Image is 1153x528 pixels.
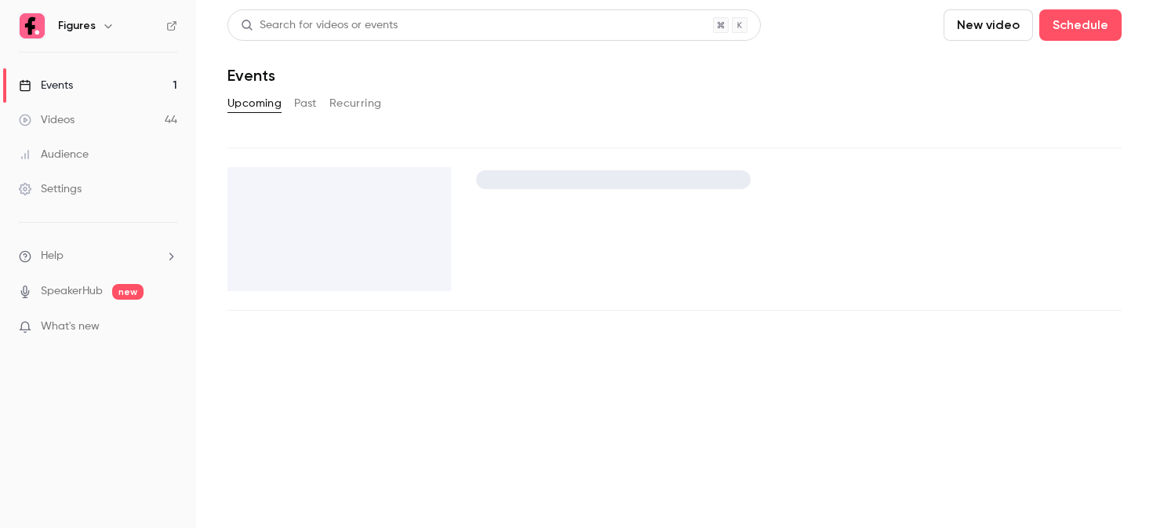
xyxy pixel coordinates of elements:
div: Events [19,78,73,93]
button: Past [294,91,317,116]
span: Help [41,248,64,264]
li: help-dropdown-opener [19,248,177,264]
h6: Figures [58,18,96,34]
img: Figures [20,13,45,38]
span: What's new [41,319,100,335]
button: Recurring [329,91,382,116]
button: Schedule [1039,9,1122,41]
button: New video [944,9,1033,41]
div: Audience [19,147,89,162]
div: Search for videos or events [241,17,398,34]
div: Videos [19,112,75,128]
button: Upcoming [227,91,282,116]
a: SpeakerHub [41,283,103,300]
h1: Events [227,66,275,85]
span: new [112,284,144,300]
div: Settings [19,181,82,197]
